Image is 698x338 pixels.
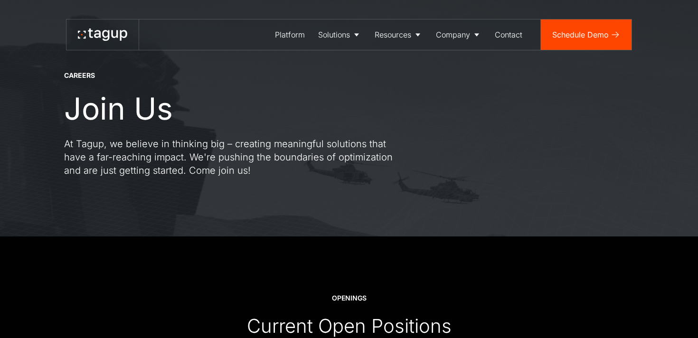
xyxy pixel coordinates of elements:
div: OPENINGS [332,293,367,303]
div: Resources [375,29,411,40]
a: Resources [368,19,429,50]
div: Company [436,29,470,40]
div: Current Open Positions [247,314,452,338]
div: Contact [495,29,522,40]
div: CAREERS [64,71,95,80]
div: Solutions [318,29,350,40]
a: Schedule Demo [541,19,632,50]
a: Contact [488,19,529,50]
a: Company [429,19,488,50]
a: Platform [268,19,311,50]
h1: Join Us [64,92,173,126]
div: Schedule Demo [552,29,609,40]
div: Platform [275,29,305,40]
a: Solutions [311,19,368,50]
p: At Tagup, we believe in thinking big – creating meaningful solutions that have a far-reaching imp... [64,137,406,177]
